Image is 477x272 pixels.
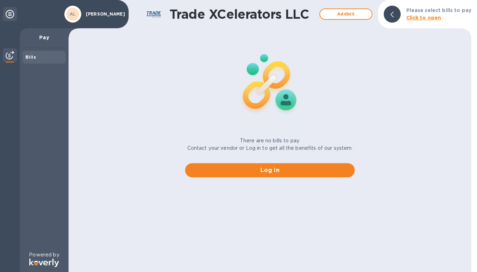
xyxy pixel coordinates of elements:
[319,8,372,20] button: Addbill
[25,54,36,60] b: Bills
[406,15,441,20] b: Click to open
[326,10,366,18] span: Add bill
[191,166,349,175] span: Log in
[187,137,353,152] p: There are no bills to pay. Contact your vendor or Log in to get all the benefits of our system.
[25,34,63,41] p: Pay
[70,11,76,17] b: AL
[29,259,59,267] img: Logo
[86,12,121,17] p: [PERSON_NAME]
[29,251,59,259] p: Powered by
[170,7,316,22] h1: Trade XCelerators LLC
[185,163,355,177] button: Log in
[406,7,471,13] b: Please select bills to pay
